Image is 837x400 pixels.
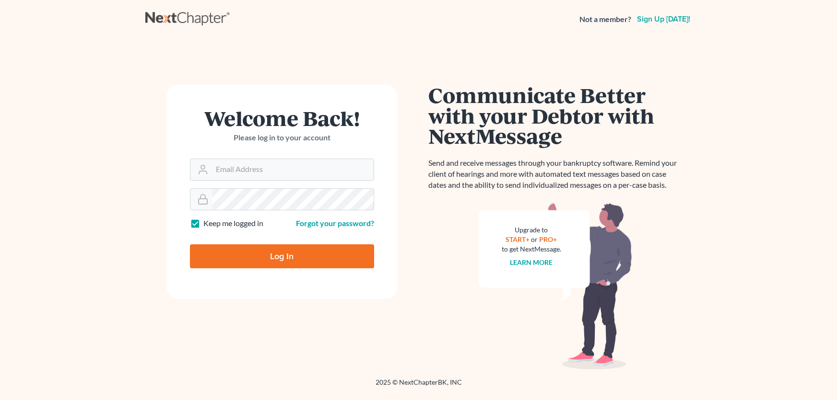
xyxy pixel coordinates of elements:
h1: Communicate Better with your Debtor with NextMessage [428,85,683,146]
a: Forgot your password? [296,218,374,228]
a: START+ [506,235,530,243]
a: Sign up [DATE]! [635,15,692,23]
p: Send and receive messages through your bankruptcy software. Remind your client of hearings and mo... [428,158,683,191]
strong: Not a member? [579,14,631,25]
div: to get NextMessage. [502,244,561,254]
span: or [531,235,538,243]
img: nextmessage_bg-59042aed3d76b12b5cd301f8e5b87938c9018125f34e5fa2b7a6b67550977c72.svg [479,202,632,370]
a: Learn more [510,258,553,266]
input: Email Address [212,159,374,180]
a: PRO+ [539,235,557,243]
input: Log In [190,244,374,268]
label: Keep me logged in [203,218,263,229]
div: Upgrade to [502,225,561,235]
p: Please log in to your account [190,132,374,143]
div: 2025 © NextChapterBK, INC [145,377,692,395]
h1: Welcome Back! [190,108,374,128]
